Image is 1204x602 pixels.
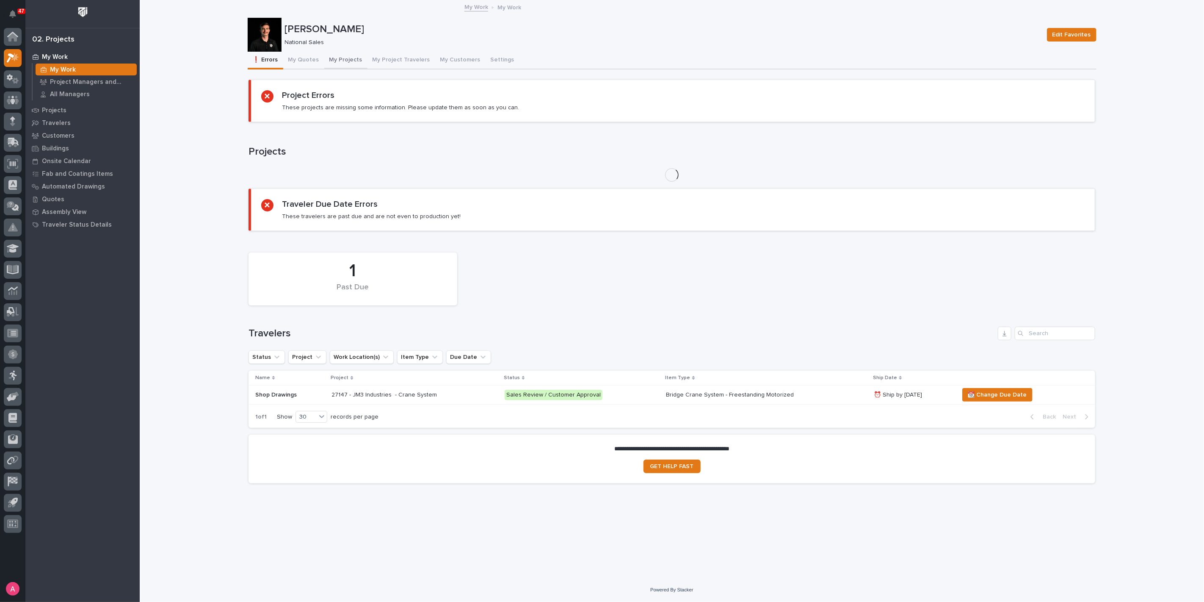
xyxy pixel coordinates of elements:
p: National Sales [285,39,1037,46]
button: ❗ Errors [248,52,283,69]
p: Onsite Calendar [42,158,91,165]
a: Projects [25,104,140,117]
p: Shop Drawings [255,391,325,399]
span: 📆 Change Due Date [968,390,1027,400]
p: Buildings [42,145,69,153]
div: 1 [263,261,443,282]
button: Next [1059,413,1095,421]
input: Search [1015,327,1095,340]
div: 02. Projects [32,35,75,44]
a: All Managers [33,88,140,100]
button: Item Type [397,350,443,364]
a: My Work [33,64,140,75]
p: Project Managers and Engineers [50,78,133,86]
button: users-avatar [4,580,22,598]
a: Project Managers and Engineers [33,76,140,88]
p: Automated Drawings [42,183,105,191]
p: Show [277,413,292,421]
span: Next [1063,413,1081,421]
button: Settings [486,52,519,69]
button: Work Location(s) [330,350,394,364]
a: Fab and Coatings Items [25,167,140,180]
p: Projects [42,107,66,114]
tr: Shop Drawings27147 - JM3 Industries - Crane SystemSales Review / Customer ApprovalBridge Crane Sy... [249,386,1095,405]
button: Status [249,350,285,364]
div: Notifications47 [11,10,22,24]
p: [PERSON_NAME] [285,23,1040,36]
button: Back [1024,413,1059,421]
a: Quotes [25,193,140,205]
a: Powered By Stacker [650,587,693,592]
p: My Work [42,53,68,61]
p: Customers [42,132,75,140]
p: Fab and Coatings Items [42,170,113,178]
a: Travelers [25,117,140,129]
span: GET HELP FAST [650,463,694,469]
button: Due Date [446,350,491,364]
p: 47 [19,8,24,14]
p: Project [331,373,348,383]
p: Travelers [42,119,71,127]
a: Customers [25,129,140,142]
p: These travelers are past due and are not even to production yet! [282,213,461,220]
p: Item Type [665,373,690,383]
div: Past Due [263,283,443,301]
button: My Projects [324,52,367,69]
a: Assembly View [25,205,140,218]
p: 1 of 1 [249,407,273,427]
p: ⏰ Ship by [DATE] [874,391,952,399]
p: Ship Date [873,373,897,383]
a: Automated Drawings [25,180,140,193]
p: 27147 - JM3 Industries - Crane System [331,391,480,399]
a: Traveler Status Details [25,218,140,231]
p: Traveler Status Details [42,221,112,229]
p: Status [504,373,520,383]
p: Bridge Crane System - Freestanding Motorized [666,391,814,399]
p: Quotes [42,196,64,203]
p: All Managers [50,91,90,98]
a: GET HELP FAST [643,460,701,473]
button: Edit Favorites [1047,28,1096,42]
a: My Work [464,2,488,11]
button: My Project Travelers [367,52,435,69]
p: My Work [50,66,76,74]
p: records per page [331,413,378,421]
a: My Work [25,50,140,63]
p: My Work [497,2,521,11]
div: Sales Review / Customer Approval [505,390,602,400]
button: 📆 Change Due Date [962,388,1033,402]
button: Notifications [4,5,22,23]
a: Buildings [25,142,140,155]
button: Project [288,350,326,364]
button: My Customers [435,52,486,69]
p: These projects are missing some information. Please update them as soon as you can. [282,104,519,111]
p: Assembly View [42,208,86,216]
img: Workspace Logo [75,4,91,20]
button: My Quotes [283,52,324,69]
span: Back [1038,413,1056,421]
span: Edit Favorites [1052,30,1091,40]
p: Name [255,373,270,383]
a: Onsite Calendar [25,155,140,167]
h1: Projects [249,146,1095,158]
h1: Travelers [249,327,994,340]
h2: Project Errors [282,90,334,100]
div: 30 [296,413,316,422]
h2: Traveler Due Date Errors [282,199,378,209]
